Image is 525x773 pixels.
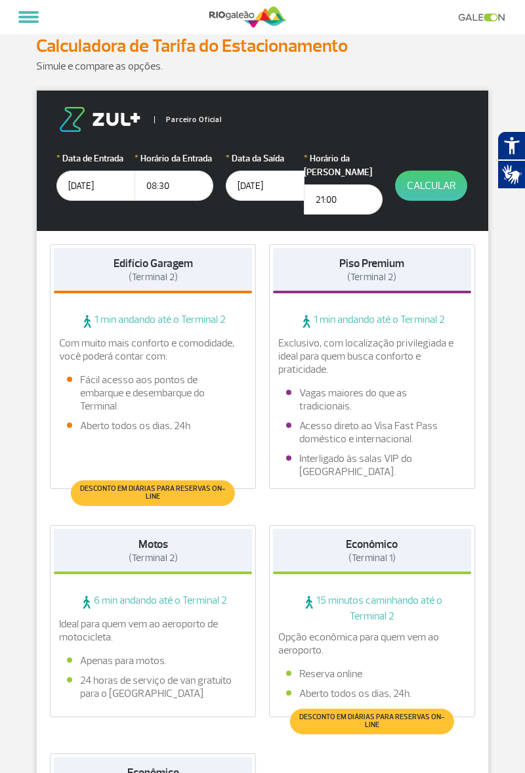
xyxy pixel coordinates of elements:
[67,654,239,667] li: Apenas para motos.
[67,373,239,413] li: Fácil acesso aos pontos de embarque e desembarque do Terminal
[286,386,458,413] li: Vagas maiores do que as tradicionais.
[304,152,383,179] label: Horário da [PERSON_NAME]
[138,537,168,551] strong: Motos
[297,713,448,729] span: Desconto em diárias para reservas on-line
[286,419,458,446] li: Acesso direto ao Visa Fast Pass doméstico e internacional.
[497,131,525,189] div: Plugin de acessibilidade da Hand Talk.
[129,552,178,564] span: (Terminal 2)
[273,313,471,329] span: 1 min andando até o Terminal 2
[54,313,252,329] span: 1 min andando até o Terminal 2
[278,631,466,657] p: Opção econômica para quem vem ao aeroporto.
[286,667,458,680] li: Reserva online
[67,419,239,432] li: Aberto todos os dias, 24h
[154,116,222,123] span: Parceiro Oficial
[286,687,458,700] li: Aberto todos os dias, 24h.
[56,107,143,132] img: logo-zul.png
[346,537,398,551] strong: Econômico
[114,257,193,270] strong: Edifício Garagem
[226,152,304,165] label: Data da Saída
[77,485,228,501] span: Desconto em diárias para reservas on-line
[304,184,383,215] input: hh:mm
[135,171,213,201] input: hh:mm
[497,131,525,160] button: Abrir recursos assistivos.
[339,257,404,270] strong: Piso Premium
[56,171,135,201] input: dd/mm/aaaa
[135,152,213,165] label: Horário da Entrada
[347,271,396,283] span: (Terminal 2)
[129,271,178,283] span: (Terminal 2)
[286,452,458,478] li: Interligado às salas VIP do [GEOGRAPHIC_DATA].
[59,337,247,363] p: Com muito mais conforto e comodidade, você poderá contar com:
[36,34,489,58] h2: Calculadora de Tarifa do Estacionamento
[497,160,525,189] button: Abrir tradutor de língua de sinais.
[54,594,252,610] span: 6 min andando até o Terminal 2
[395,171,467,201] button: Calcular
[56,152,135,165] label: Data de Entrada
[36,58,489,74] p: Simule e compare as opções.
[59,617,247,644] p: Ideal para quem vem ao aeroporto de motocicleta.
[273,594,471,623] span: 15 minutos caminhando até o Terminal 2
[226,171,304,201] input: dd/mm/aaaa
[67,674,239,700] li: 24 horas de serviço de van gratuito para o [GEOGRAPHIC_DATA]
[278,337,466,376] p: Exclusivo, com localização privilegiada e ideal para quem busca conforto e praticidade.
[348,552,396,564] span: (Terminal 1)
